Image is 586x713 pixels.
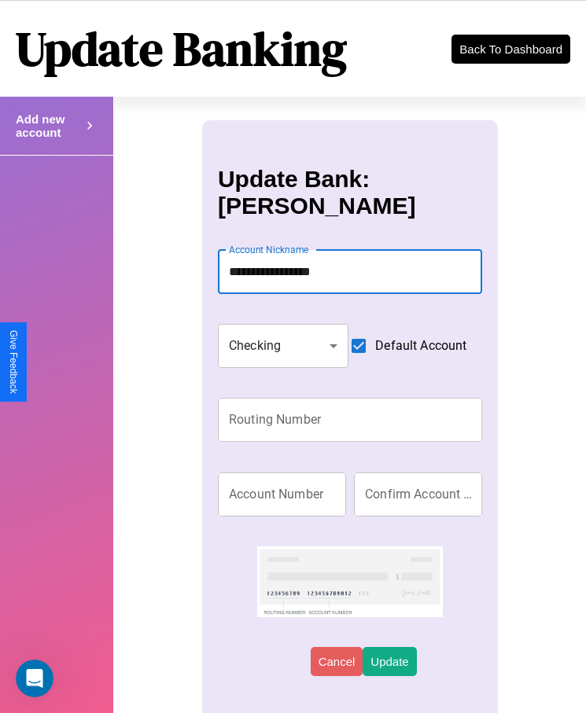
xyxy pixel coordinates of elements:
[16,660,53,697] iframe: Intercom live chat
[16,17,347,81] h1: Update Banking
[229,243,309,256] label: Account Nickname
[218,166,482,219] h3: Update Bank: [PERSON_NAME]
[451,35,570,64] button: Back To Dashboard
[257,546,442,617] img: check
[16,112,82,139] h4: Add new account
[218,324,348,368] div: Checking
[311,647,363,676] button: Cancel
[375,336,466,355] span: Default Account
[363,647,416,676] button: Update
[8,330,19,394] div: Give Feedback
